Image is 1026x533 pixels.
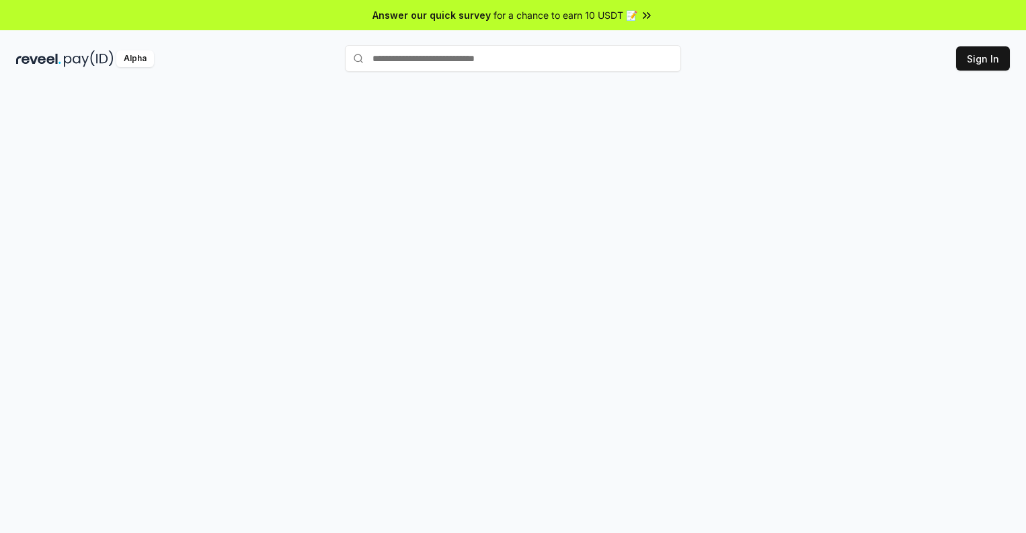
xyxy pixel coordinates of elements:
[16,50,61,67] img: reveel_dark
[494,8,637,22] span: for a chance to earn 10 USDT 📝
[116,50,154,67] div: Alpha
[956,46,1010,71] button: Sign In
[64,50,114,67] img: pay_id
[372,8,491,22] span: Answer our quick survey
